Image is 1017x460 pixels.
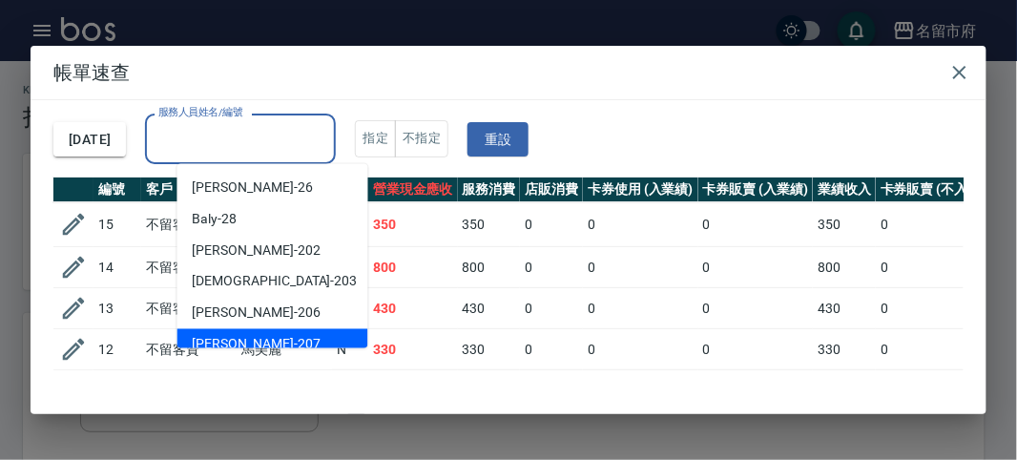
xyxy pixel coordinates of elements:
[93,329,141,370] td: 12
[458,329,521,370] td: 330
[520,370,583,411] td: 0
[698,370,814,411] td: 0
[458,370,521,411] td: 300
[520,202,583,247] td: 0
[813,178,876,202] th: 業績收入
[237,370,332,411] td: 張芯嘒
[698,202,814,247] td: 0
[876,370,1004,411] td: 0
[141,329,237,370] td: 不留客資
[458,288,521,329] td: 430
[93,202,141,247] td: 15
[368,329,458,370] td: 330
[458,247,521,288] td: 800
[583,178,698,202] th: 卡券使用 (入業績)
[93,178,141,202] th: 編號
[583,288,698,329] td: 0
[876,288,1004,329] td: 0
[876,247,1004,288] td: 0
[193,272,358,292] span: [DEMOGRAPHIC_DATA] -203
[141,370,237,411] td: 不留客資
[813,370,876,411] td: 300
[193,335,321,355] span: [PERSON_NAME] -207
[141,247,237,288] td: 不留客資
[876,329,1004,370] td: 0
[31,46,986,99] h2: 帳單速查
[93,247,141,288] td: 14
[520,247,583,288] td: 0
[141,288,237,329] td: 不留客資
[467,122,529,157] button: 重設
[141,178,237,202] th: 客戶
[813,247,876,288] td: 800
[158,105,242,119] label: 服務人員姓名/編號
[698,329,814,370] td: 0
[193,240,321,261] span: [PERSON_NAME] -202
[368,202,458,247] td: 350
[193,303,321,324] span: [PERSON_NAME] -206
[813,329,876,370] td: 330
[583,370,698,411] td: 0
[368,370,458,411] td: 300
[332,370,368,411] td: N
[237,329,332,370] td: 馬美麗
[698,247,814,288] td: 0
[355,120,396,157] button: 指定
[520,178,583,202] th: 店販消費
[876,178,1004,202] th: 卡券販賣 (不入業績)
[141,202,237,247] td: 不留客資
[813,202,876,247] td: 350
[395,120,448,157] button: 不指定
[368,247,458,288] td: 800
[583,247,698,288] td: 0
[53,122,126,157] button: [DATE]
[698,178,814,202] th: 卡券販賣 (入業績)
[520,288,583,329] td: 0
[458,178,521,202] th: 服務消費
[583,329,698,370] td: 0
[813,288,876,329] td: 430
[458,202,521,247] td: 350
[520,329,583,370] td: 0
[368,288,458,329] td: 430
[698,288,814,329] td: 0
[368,178,458,202] th: 營業現金應收
[93,370,141,411] td: 11
[193,178,313,198] span: [PERSON_NAME] -26
[876,202,1004,247] td: 0
[93,288,141,329] td: 13
[583,202,698,247] td: 0
[332,329,368,370] td: N
[193,209,238,229] span: Baly -28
